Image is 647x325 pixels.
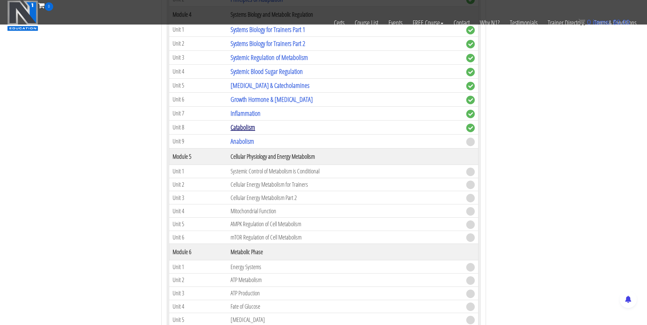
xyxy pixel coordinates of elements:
[169,260,227,274] td: Unit 1
[169,244,227,260] th: Module 6
[231,81,309,90] a: [MEDICAL_DATA] & Catecholamines
[169,134,227,148] td: Unit 9
[350,11,383,35] a: Course List
[449,11,475,35] a: Contact
[227,204,462,218] td: Mitochondrial Function
[227,260,462,274] td: Energy Systems
[169,92,227,106] td: Unit 6
[169,64,227,78] td: Unit 4
[578,18,630,26] a: 0 items: $0.00
[589,11,642,35] a: Terms & Conditions
[475,11,505,35] a: Why N1?
[466,82,475,90] span: complete
[169,274,227,287] td: Unit 2
[169,191,227,204] td: Unit 3
[227,148,462,165] th: Cellular Physiology and Energy Metabolism
[227,217,462,231] td: AMPK Regulation of Cell Metabolism
[613,18,617,26] span: $
[329,11,350,35] a: Certs
[169,217,227,231] td: Unit 5
[466,96,475,104] span: complete
[169,148,227,165] th: Module 5
[169,178,227,191] td: Unit 2
[408,11,449,35] a: FREE Course
[227,178,462,191] td: Cellular Energy Metabolism for Trainers
[593,18,611,26] span: items:
[169,287,227,300] td: Unit 3
[231,67,303,76] a: Systemic Blood Sugar Regulation
[383,11,408,35] a: Events
[505,11,543,35] a: Testimonials
[231,95,313,104] a: Growth Hormone & [MEDICAL_DATA]
[227,191,462,204] td: Cellular Energy Metabolism Part 2
[613,18,630,26] bdi: 0.00
[45,2,53,11] span: 0
[466,110,475,118] span: complete
[169,300,227,313] td: Unit 4
[227,244,462,260] th: Metabolic Phase
[231,39,305,48] a: Systems Biology for Trainers Part 2
[231,109,261,118] a: Inflammation
[466,54,475,62] span: complete
[466,124,475,132] span: complete
[169,231,227,244] td: Unit 6
[227,300,462,313] td: Fate of Glucose
[227,165,462,178] td: Systemic Control of Metabolism is Conditional
[227,231,462,244] td: mTOR Regulation of Cell Metabolism
[227,287,462,300] td: ATP Production
[169,78,227,92] td: Unit 5
[231,137,254,146] a: Anabolism
[169,36,227,50] td: Unit 2
[587,18,591,26] span: 0
[38,1,53,10] a: 0
[231,123,255,132] a: Catabolism
[169,120,227,134] td: Unit 8
[231,53,308,62] a: Systemic Regulation of Metabolism
[466,68,475,76] span: complete
[466,40,475,48] span: complete
[169,204,227,218] td: Unit 4
[169,50,227,64] td: Unit 3
[227,274,462,287] td: ATP Metabolism
[578,19,585,26] img: icon11.png
[543,11,589,35] a: Trainer Directory
[169,165,227,178] td: Unit 1
[169,106,227,120] td: Unit 7
[7,0,38,31] img: n1-education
